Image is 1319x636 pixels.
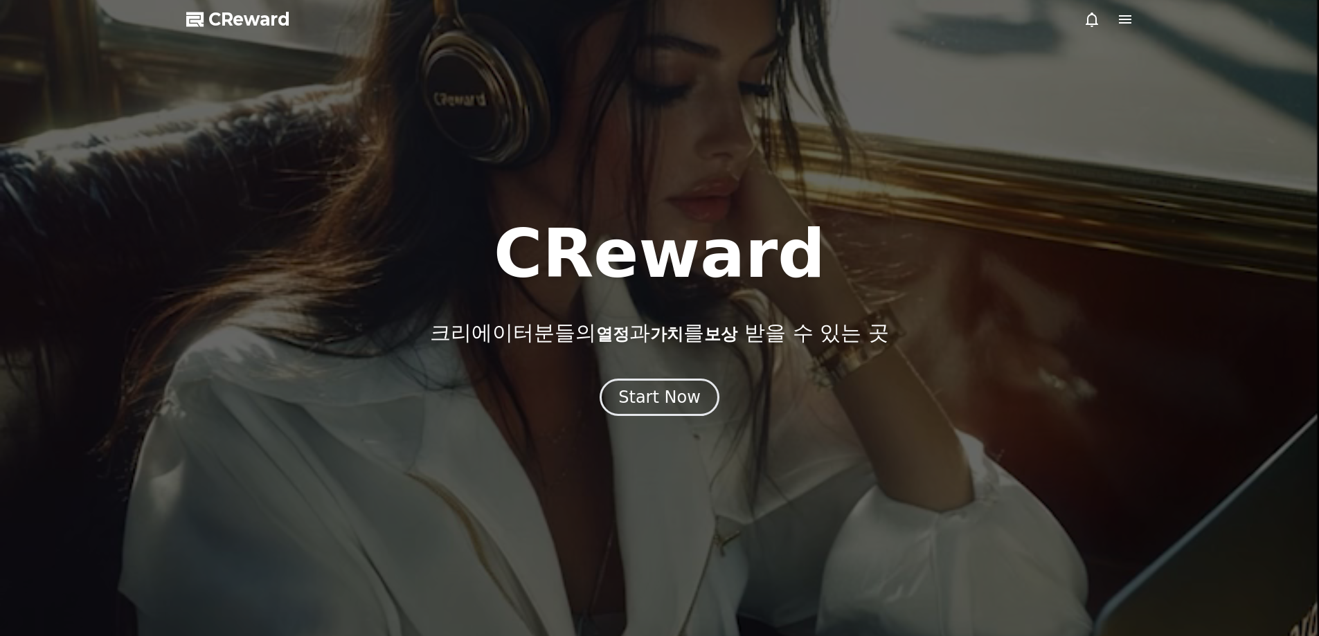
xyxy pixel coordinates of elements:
div: Start Now [618,386,701,408]
span: 가치 [650,325,683,344]
h1: CReward [494,221,825,287]
a: CReward [186,8,290,30]
span: 보상 [704,325,737,344]
a: Start Now [600,392,719,406]
button: Start Now [600,379,719,416]
span: 열정 [596,325,629,344]
span: CReward [208,8,290,30]
p: 크리에이터분들의 과 를 받을 수 있는 곳 [430,320,888,345]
